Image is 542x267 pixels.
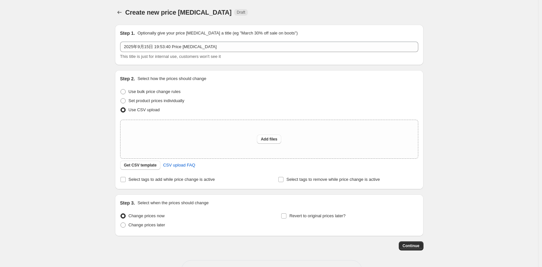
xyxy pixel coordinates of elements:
[261,137,277,142] span: Add files
[286,177,380,182] span: Select tags to remove while price change is active
[129,107,160,112] span: Use CSV upload
[159,160,199,170] a: CSV upload FAQ
[129,89,181,94] span: Use bulk price change rules
[257,135,281,144] button: Add files
[120,54,221,59] span: This title is just for internal use, customers won't see it
[120,42,418,52] input: 30% off holiday sale
[129,213,165,218] span: Change prices now
[115,8,124,17] button: Price change jobs
[120,75,135,82] h2: Step 2.
[129,177,215,182] span: Select tags to add while price change is active
[403,243,420,248] span: Continue
[137,75,206,82] p: Select how the prices should change
[124,163,157,168] span: Get CSV template
[399,241,423,250] button: Continue
[125,9,232,16] span: Create new price [MEDICAL_DATA]
[129,222,165,227] span: Change prices later
[120,30,135,36] h2: Step 1.
[129,98,184,103] span: Set product prices individually
[120,200,135,206] h2: Step 3.
[289,213,346,218] span: Revert to original prices later?
[163,162,195,168] span: CSV upload FAQ
[137,30,297,36] p: Optionally give your price [MEDICAL_DATA] a title (eg "March 30% off sale on boots")
[137,200,208,206] p: Select when the prices should change
[237,10,245,15] span: Draft
[120,161,161,170] button: Get CSV template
